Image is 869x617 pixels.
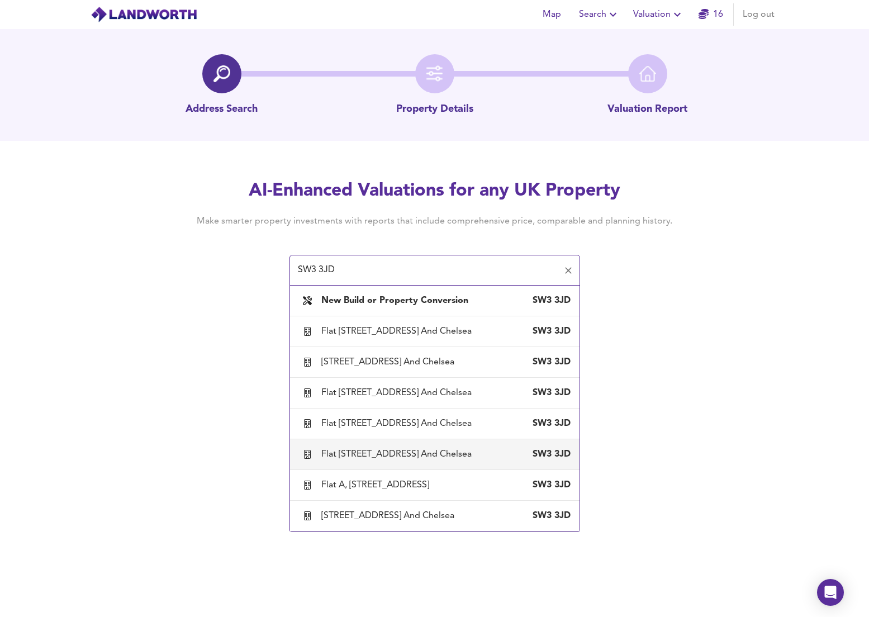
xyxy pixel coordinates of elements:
[526,448,571,461] div: SW3 3JD
[534,3,570,26] button: Map
[213,65,230,82] img: search-icon
[526,479,571,491] div: SW3 3JD
[693,3,729,26] button: 16
[396,102,473,117] p: Property Details
[633,7,684,22] span: Valuation
[526,325,571,338] div: SW3 3JD
[321,448,476,461] div: Flat [STREET_ADDRESS] And Chelsea
[526,295,571,307] div: SW3 3JD
[743,7,775,22] span: Log out
[526,417,571,430] div: SW3 3JD
[91,6,197,23] img: logo
[180,179,690,203] h2: AI-Enhanced Valuations for any UK Property
[579,7,620,22] span: Search
[561,263,576,278] button: Clear
[539,7,566,22] span: Map
[526,510,571,522] div: SW3 3JD
[738,3,779,26] button: Log out
[321,479,434,491] div: Flat A, [STREET_ADDRESS]
[574,3,624,26] button: Search
[526,387,571,399] div: SW3 3JD
[321,325,476,338] div: Flat [STREET_ADDRESS] And Chelsea
[699,7,723,22] a: 16
[321,417,476,430] div: Flat [STREET_ADDRESS] And Chelsea
[526,356,571,368] div: SW3 3JD
[321,356,459,368] div: [STREET_ADDRESS] And Chelsea
[295,260,558,281] input: Enter a postcode to start...
[817,579,844,606] div: Open Intercom Messenger
[607,102,687,117] p: Valuation Report
[321,510,459,522] div: [STREET_ADDRESS] And Chelsea
[321,387,476,399] div: Flat [STREET_ADDRESS] And Chelsea
[629,3,688,26] button: Valuation
[186,102,258,117] p: Address Search
[426,65,443,82] img: filter-icon
[180,215,690,227] h4: Make smarter property investments with reports that include comprehensive price, comparable and p...
[639,65,656,82] img: home-icon
[321,296,468,305] b: New Build or Property Conversion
